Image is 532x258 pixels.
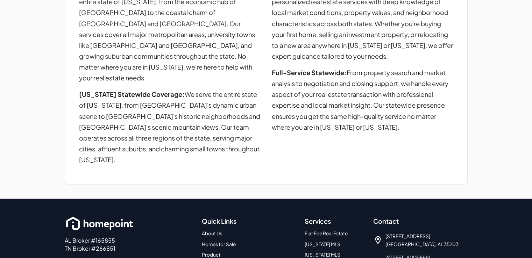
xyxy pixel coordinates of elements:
[79,90,185,98] strong: [US_STATE] Statewide Coverage:
[79,88,261,165] p: We serve the entire state of [US_STATE], from [GEOGRAPHIC_DATA]'s dynamic urban scene to [GEOGRAP...
[65,236,193,252] p: AL Broker #165855 TN Broker #266851
[373,215,468,227] h6: Contact
[202,230,222,236] a: About Us
[305,241,340,247] a: [US_STATE] MLS
[202,215,296,227] h6: Quick Links
[272,68,347,76] strong: Full-Service Statewide:
[305,215,365,227] h6: Services
[272,67,453,132] p: From property search and market analysis to negotiation and closing support, we handle every aspe...
[305,230,348,236] a: Flat Fee Real Estate
[385,232,459,248] span: [STREET_ADDRESS] [GEOGRAPHIC_DATA], AL 35203
[202,241,236,247] a: Homes for Sale
[305,251,340,257] a: [US_STATE] MLS
[65,215,135,231] img: homepoint_logo_white_horz.png
[202,251,220,257] a: Product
